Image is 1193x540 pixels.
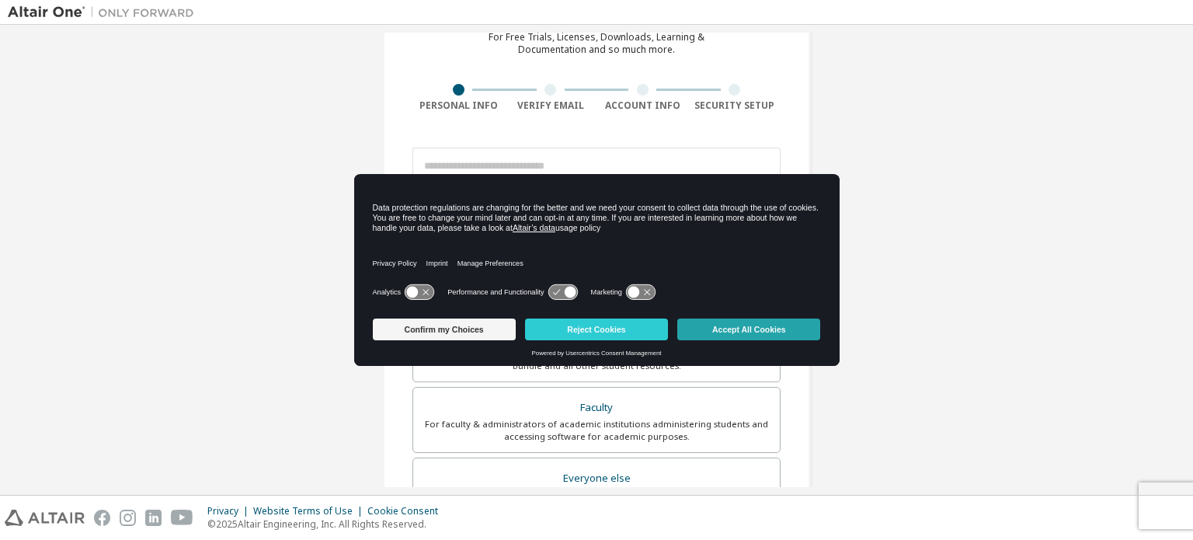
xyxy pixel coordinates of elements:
div: Security Setup [689,99,781,112]
img: Altair One [8,5,202,20]
div: Verify Email [505,99,597,112]
img: linkedin.svg [145,510,162,526]
div: Personal Info [412,99,505,112]
div: Faculty [423,397,770,419]
div: For faculty & administrators of academic institutions administering students and accessing softwa... [423,418,770,443]
img: facebook.svg [94,510,110,526]
div: Everyone else [423,468,770,489]
div: For Free Trials, Licenses, Downloads, Learning & Documentation and so much more. [489,31,704,56]
div: Cookie Consent [367,505,447,517]
img: youtube.svg [171,510,193,526]
img: instagram.svg [120,510,136,526]
p: © 2025 Altair Engineering, Inc. All Rights Reserved. [207,517,447,531]
img: altair_logo.svg [5,510,85,526]
div: Privacy [207,505,253,517]
div: Website Terms of Use [253,505,367,517]
div: Account Info [596,99,689,112]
